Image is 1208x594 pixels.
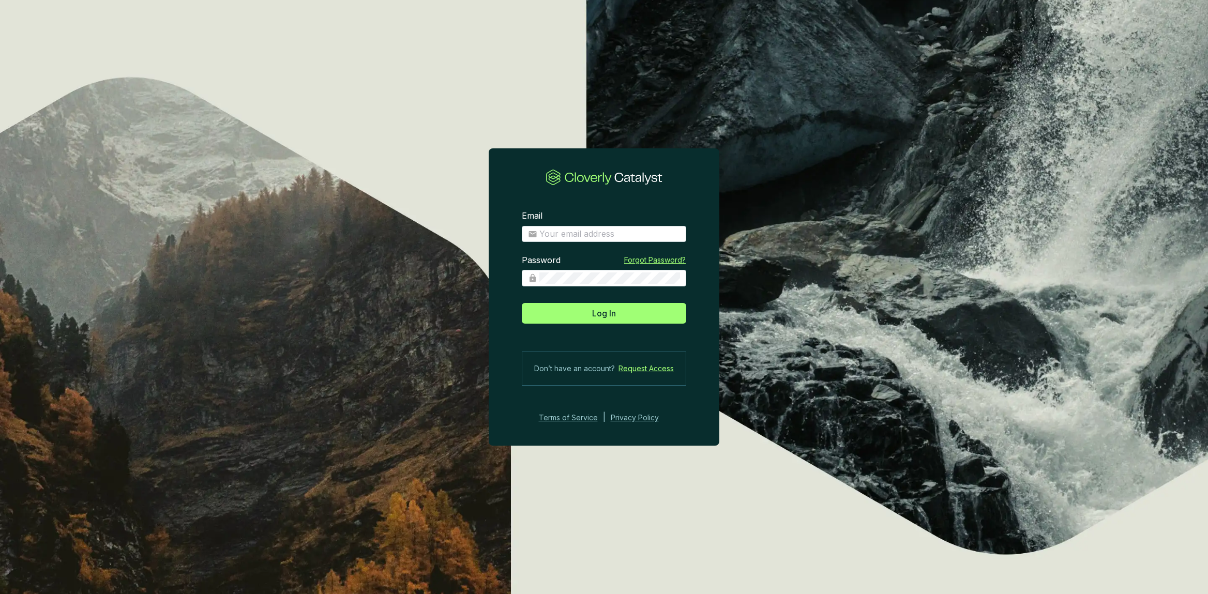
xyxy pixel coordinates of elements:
input: Email [539,229,680,240]
span: Don’t have an account? [534,362,615,375]
button: Log In [522,303,686,324]
a: Privacy Policy [611,412,673,424]
div: | [603,412,606,424]
a: Terms of Service [536,412,598,424]
label: Password [522,255,561,266]
input: Password [539,272,680,284]
span: Log In [592,307,616,319]
a: Forgot Password? [624,255,686,265]
label: Email [522,210,542,222]
a: Request Access [618,362,674,375]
